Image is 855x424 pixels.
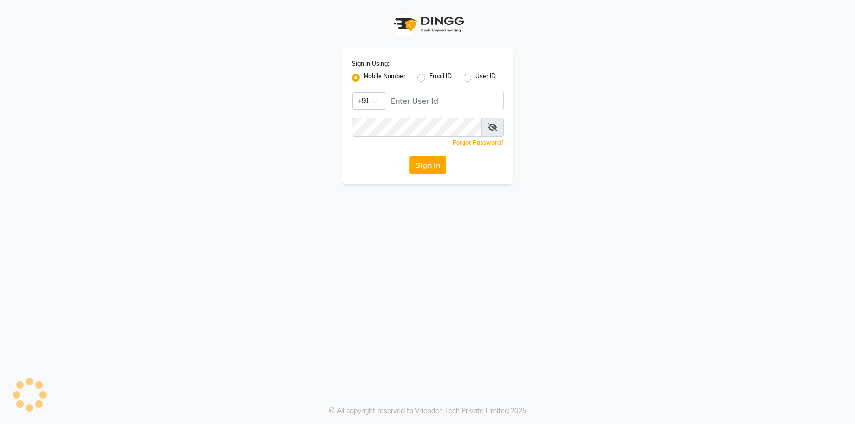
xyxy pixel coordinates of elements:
input: Username [385,92,504,110]
label: Mobile Number [364,72,406,84]
img: logo1.svg [389,10,467,39]
button: Sign In [409,156,446,174]
input: Username [352,118,482,137]
label: Sign In Using: [352,59,389,68]
a: Forgot Password? [453,139,504,146]
label: User ID [475,72,496,84]
label: Email ID [429,72,452,84]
